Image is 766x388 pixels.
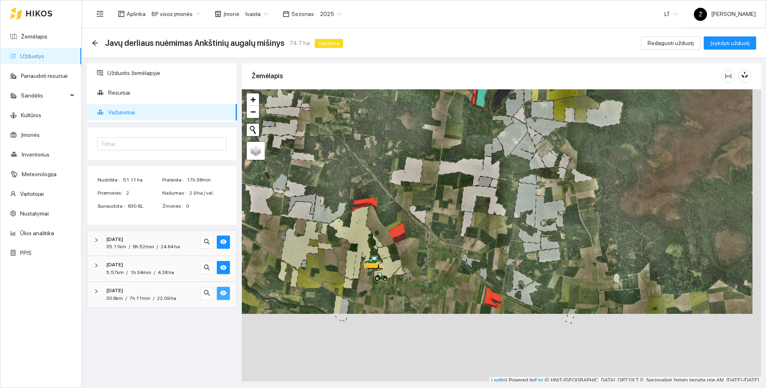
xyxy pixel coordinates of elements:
[108,84,230,101] span: Resursai
[154,270,155,275] span: /
[98,176,123,184] span: Nudirbta
[96,10,104,18] span: menu-fold
[126,189,161,197] span: 2
[162,202,186,210] span: Žmonės
[158,270,174,275] span: 4.38 ha
[87,256,236,281] div: [DATE]5.57km/1h 34min/4.38 hasearcheye
[127,9,147,18] span: Aplinka :
[98,189,126,197] span: Priemonės
[106,262,123,268] strong: [DATE]
[247,124,259,136] button: Initiate a new search
[186,202,226,210] span: 0
[92,6,108,22] button: menu-fold
[289,39,310,48] span: 74.7 ha
[489,377,761,384] div: | Powered by © HNIT-[GEOGRAPHIC_DATA]; ORT10LT ©, Nacionalinė žemės tarnyba prie AM, [DATE]-[DATE]
[130,270,151,275] span: 1h 34min
[491,377,506,383] a: Leaflet
[247,142,265,160] a: Layers
[105,36,284,50] span: Javų derliaus nuėmimas Ankštinių augalų mišinys
[545,377,546,383] span: |
[130,295,150,301] span: 7h 11min
[20,210,49,217] a: Nustatymai
[217,261,230,274] button: eye
[187,176,226,184] span: 17h 38min
[108,104,230,120] span: Važiavimai
[106,244,126,250] span: 35.11km
[125,295,127,301] span: /
[220,238,227,246] span: eye
[128,202,161,210] span: 830.6L
[247,93,259,106] a: Zoom in
[535,377,543,383] a: Esri
[94,263,99,268] span: right
[320,8,341,20] span: 2025
[94,289,99,294] span: right
[157,295,176,301] span: 22.09 ha
[107,65,230,81] span: Užduotis žemėlapyje
[22,151,50,158] a: Inventorius
[161,244,180,250] span: 24.64 ha
[200,287,214,300] button: search
[291,9,315,18] span: Sezonas :
[87,231,236,256] div: [DATE]35.11km/8h 52min/24.64 hasearcheye
[152,8,200,20] span: BP visos įmonės
[217,287,230,300] button: eye
[157,244,158,250] span: /
[215,11,221,17] span: shop
[94,238,99,243] span: right
[106,270,124,275] span: 5.57km
[250,107,256,117] span: −
[21,132,40,138] a: Įmonės
[315,39,343,48] span: Vykdoma
[189,189,226,197] span: 2.9 ha / val.
[20,53,44,59] a: Užduotys
[129,244,130,250] span: /
[87,282,236,307] div: [DATE]30.6km/7h 11min/22.09 hasearcheye
[283,11,289,17] span: calendar
[247,106,259,118] a: Zoom out
[722,70,735,83] button: column-width
[223,9,241,18] span: Įmonė :
[204,238,210,246] span: search
[664,8,677,20] span: LT
[98,202,128,210] span: Sunaudota
[22,171,57,177] a: Meteorologija
[641,40,700,46] a: Redaguoti užduotį
[699,8,702,21] span: Ž
[204,264,210,272] span: search
[710,39,750,48] span: Įvykdyti užduotį
[21,33,48,40] a: Žemėlapis
[106,295,123,301] span: 30.6km
[217,236,230,249] button: eye
[20,230,54,236] a: Ūkio analitika
[200,261,214,274] button: search
[118,11,125,17] span: layout
[92,40,98,47] div: Atgal
[20,191,44,197] a: Vartotojai
[162,176,187,184] span: Praleista
[20,250,32,256] a: PPIS
[200,236,214,249] button: search
[220,290,227,297] span: eye
[21,87,68,104] span: Sandėlis
[126,270,128,275] span: /
[722,73,734,79] span: column-width
[252,64,722,88] div: Žemėlapis
[92,40,98,46] span: arrow-left
[21,112,41,118] a: Kultūros
[123,176,161,184] span: 51.11 ha
[106,236,123,242] strong: [DATE]
[704,36,756,50] button: Įvykdyti užduotį
[220,264,227,272] span: eye
[648,39,694,48] span: Redaguoti užduotį
[21,73,68,79] a: Panaudoti resursai
[162,189,189,197] span: Našumas
[245,8,268,20] span: Ivasta
[250,94,256,104] span: +
[153,295,155,301] span: /
[694,11,756,17] span: [PERSON_NAME]
[133,244,154,250] span: 8h 52min
[106,288,123,293] strong: [DATE]
[204,290,210,297] span: search
[641,36,700,50] button: Redaguoti užduotį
